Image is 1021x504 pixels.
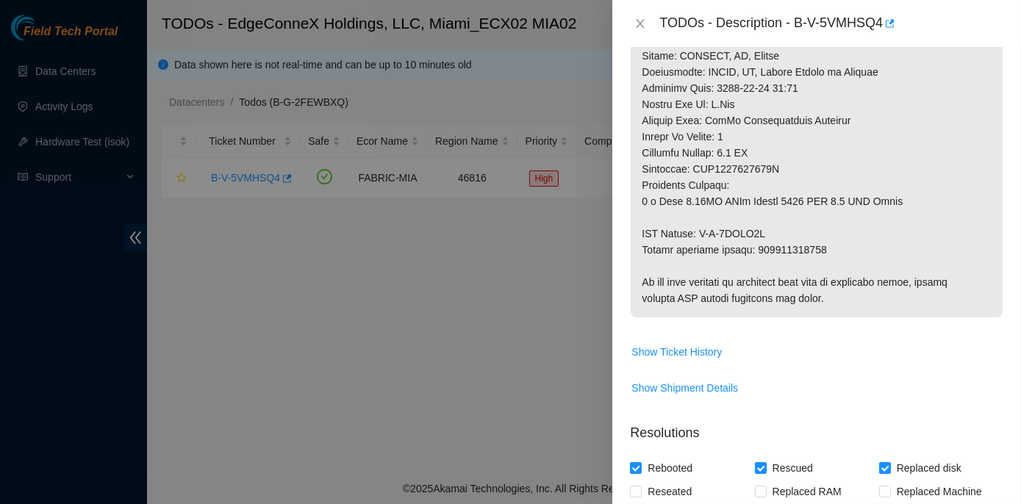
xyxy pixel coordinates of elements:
span: close [634,18,646,29]
span: Show Shipment Details [631,380,738,396]
span: Rebooted [642,456,698,480]
span: Replaced disk [891,456,967,480]
button: Close [630,17,651,31]
span: Replaced Machine [891,480,988,503]
span: Show Ticket History [631,344,722,360]
div: TODOs - Description - B-V-5VMHSQ4 [659,12,1003,35]
span: Replaced RAM [767,480,848,503]
span: Rescued [767,456,819,480]
button: Show Shipment Details [631,376,739,400]
p: Resolutions [630,411,1003,443]
button: Show Ticket History [631,340,723,364]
